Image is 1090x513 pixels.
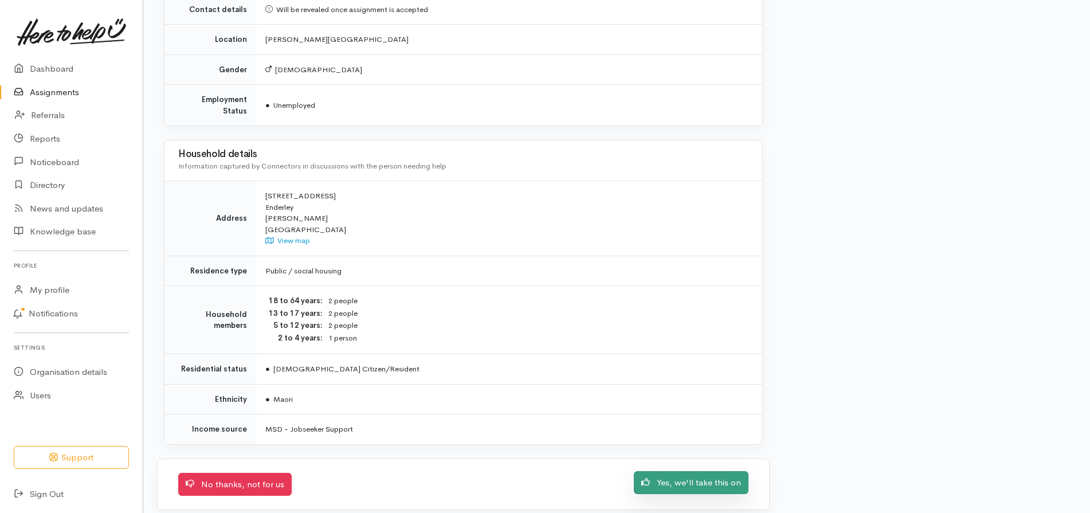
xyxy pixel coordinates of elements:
div: [STREET_ADDRESS] Enderley [PERSON_NAME] [GEOGRAPHIC_DATA] [265,190,748,246]
h6: Profile [14,258,129,273]
span: ● [265,394,270,404]
dd: 2 people [328,320,748,332]
td: MSD - Jobseeker Support [256,414,762,444]
span: Maori [265,394,293,404]
span: ● [265,364,270,374]
h3: Household details [178,149,748,160]
td: Ethnicity [164,384,256,414]
td: Residence type [164,256,256,286]
dd: 2 people [328,308,748,320]
td: Location [164,25,256,55]
td: Address [164,181,256,256]
td: Household members [164,286,256,354]
td: Income source [164,414,256,444]
span: ● [265,100,270,110]
dt: 2 to 4 years [265,332,323,344]
dt: 5 to 12 years [265,320,323,331]
dt: 13 to 17 years [265,308,323,319]
h6: Settings [14,340,129,355]
dd: 2 people [328,295,748,307]
td: Gender [164,54,256,85]
span: Unemployed [265,100,315,110]
a: No thanks, not for us [178,473,292,496]
span: [DEMOGRAPHIC_DATA] [265,65,362,75]
a: View map [265,236,310,245]
td: Employment Status [164,85,256,126]
td: Residential status [164,354,256,385]
dt: 18 to 64 years [265,295,323,307]
span: [DEMOGRAPHIC_DATA] Citizen/Resident [265,364,419,374]
button: Support [14,446,129,469]
td: Public / social housing [256,256,762,286]
a: Yes, we'll take this on [634,471,748,495]
span: Information captured by Connectors in discussions with the person needing help [178,161,446,171]
td: [PERSON_NAME][GEOGRAPHIC_DATA] [256,25,762,55]
dd: 1 person [328,332,748,344]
